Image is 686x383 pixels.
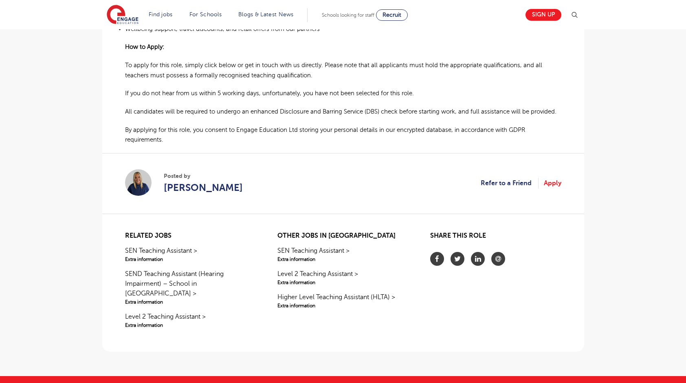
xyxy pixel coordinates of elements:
[277,302,408,309] span: Extra information
[125,246,256,263] a: SEN Teaching Assistant >Extra information
[277,279,408,286] span: Extra information
[125,322,256,329] span: Extra information
[125,256,256,263] span: Extra information
[189,11,222,18] a: For Schools
[164,180,243,195] a: [PERSON_NAME]
[125,312,256,329] a: Level 2 Teaching Assistant >Extra information
[544,178,561,188] a: Apply
[481,178,539,188] a: Refer to a Friend
[125,107,561,117] p: All candidates will be required to undergo an enhanced Disclosure and Barring Service (DBS) check...
[125,88,561,98] p: If you do not hear from us within 5 working days, unfortunately, you have not been selected for t...
[125,125,561,145] p: By applying for this role, you consent to Engage Education Ltd storing your personal details in o...
[149,11,173,18] a: Find jobs
[277,269,408,286] a: Level 2 Teaching Assistant >Extra information
[376,9,408,21] a: Recruit
[125,232,256,240] h2: Related jobs
[164,172,243,180] span: Posted by
[125,60,561,80] p: To apply for this role, simply click below or get in touch with us directly. Please note that all...
[107,5,139,25] img: Engage Education
[322,12,374,18] span: Schools looking for staff
[277,232,408,240] h2: Other jobs in [GEOGRAPHIC_DATA]
[125,44,164,50] strong: How to Apply:
[383,12,401,18] span: Recruit
[277,246,408,263] a: SEN Teaching Assistant >Extra information
[277,292,408,309] a: Higher Level Teaching Assistant (HLTA) >Extra information
[125,298,256,306] span: Extra information
[238,11,294,18] a: Blogs & Latest News
[277,256,408,263] span: Extra information
[125,269,256,306] a: SEND Teaching Assistant (Hearing Impairment) – School in [GEOGRAPHIC_DATA] >Extra information
[430,232,561,244] h2: Share this role
[525,9,561,21] a: Sign up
